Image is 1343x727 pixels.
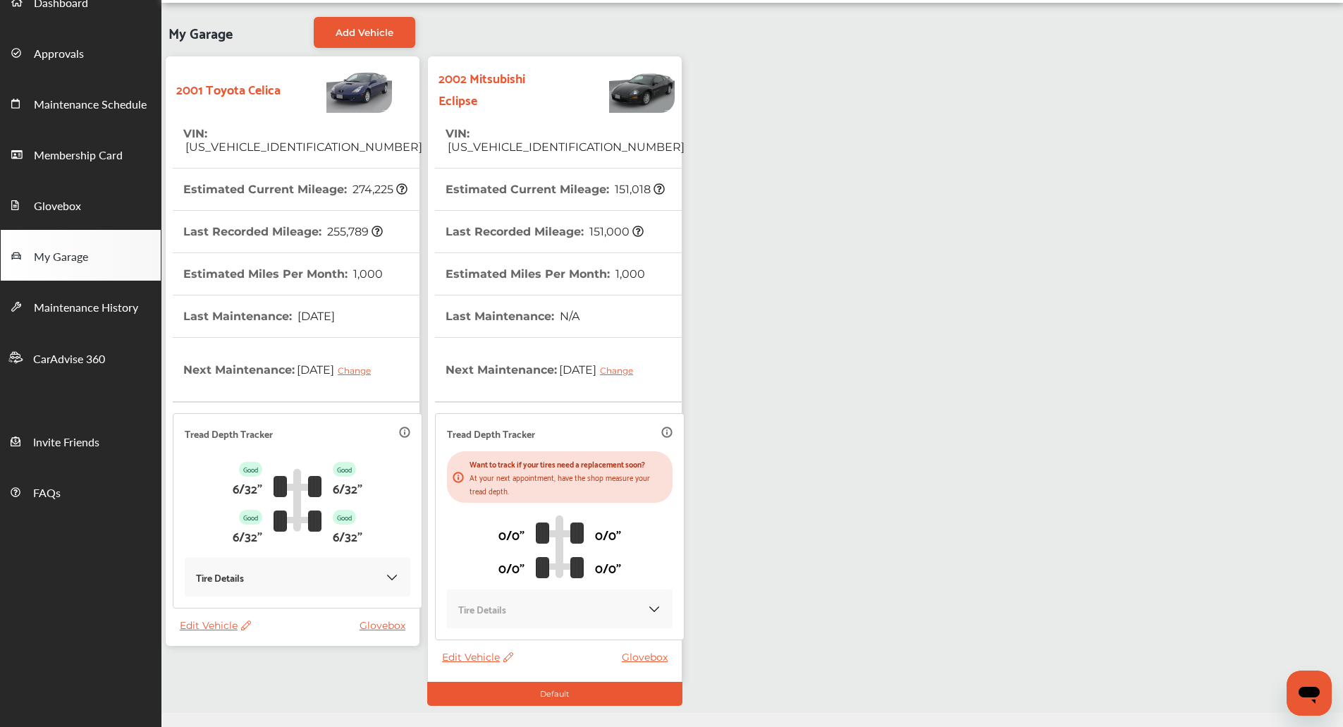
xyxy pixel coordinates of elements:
[34,147,123,165] span: Membership Card
[600,365,640,376] div: Change
[587,225,644,238] span: 151,000
[1,179,161,230] a: Glovebox
[34,248,88,267] span: My Garage
[180,619,251,632] span: Edit Vehicle
[613,183,665,196] span: 151,018
[595,556,621,578] p: 0/0"
[558,310,579,323] span: N/A
[446,140,685,154] span: [US_VEHICLE_IDENTIFICATION_NUMBER]
[446,338,644,401] th: Next Maintenance :
[239,510,262,525] p: Good
[360,619,412,632] a: Glovebox
[34,299,138,317] span: Maintenance History
[1287,671,1332,716] iframe: Button to launch messaging window
[233,477,262,499] p: 6/32"
[498,523,525,545] p: 0/0"
[470,470,667,497] p: At your next appointment, have the shop measure your tread depth.
[458,601,506,617] p: Tire Details
[183,211,383,252] th: Last Recorded Mileage :
[183,295,335,337] th: Last Maintenance :
[325,225,383,238] span: 255,789
[33,484,61,503] span: FAQs
[446,169,665,210] th: Estimated Current Mileage :
[34,45,84,63] span: Approvals
[613,267,645,281] span: 1,000
[333,510,356,525] p: Good
[647,602,661,616] img: KOKaJQAAAABJRU5ErkJggg==
[176,78,281,99] strong: 2001 Toyota Celica
[446,295,579,337] th: Last Maintenance :
[1,230,161,281] a: My Garage
[442,651,513,664] span: Edit Vehicle
[333,477,362,499] p: 6/32"
[446,211,644,252] th: Last Recorded Mileage :
[595,523,621,545] p: 0/0"
[34,197,81,216] span: Glovebox
[338,365,378,376] div: Change
[333,462,356,477] p: Good
[183,169,407,210] th: Estimated Current Mileage :
[281,63,392,113] img: Vehicle
[183,338,381,401] th: Next Maintenance :
[33,350,105,369] span: CarAdvise 360
[1,128,161,179] a: Membership Card
[183,113,422,168] th: VIN :
[196,569,244,585] p: Tire Details
[557,352,644,387] span: [DATE]
[183,253,383,295] th: Estimated Miles Per Month :
[183,140,422,154] span: [US_VEHICLE_IDENTIFICATION_NUMBER]
[622,651,675,664] a: Glovebox
[295,352,381,387] span: [DATE]
[239,462,262,477] p: Good
[1,281,161,331] a: Maintenance History
[351,267,383,281] span: 1,000
[385,570,399,585] img: KOKaJQAAAABJRU5ErkJggg==
[274,468,321,532] img: tire_track_logo.b900bcbc.svg
[185,425,273,441] p: Tread Depth Tracker
[33,434,99,452] span: Invite Friends
[168,17,233,48] span: My Garage
[333,525,362,546] p: 6/32"
[314,17,415,48] a: Add Vehicle
[1,78,161,128] a: Maintenance Schedule
[447,425,535,441] p: Tread Depth Tracker
[498,556,525,578] p: 0/0"
[470,457,667,470] p: Want to track if your tires need a replacement soon?
[336,27,393,38] span: Add Vehicle
[295,310,335,323] span: [DATE]
[536,515,584,578] img: tire_track_logo.b900bcbc.svg
[439,66,563,110] strong: 2002 Mitsubishi Eclipse
[233,525,262,546] p: 6/32"
[563,63,675,113] img: Vehicle
[446,113,685,168] th: VIN :
[446,253,645,295] th: Estimated Miles Per Month :
[427,682,682,706] div: Default
[34,96,147,114] span: Maintenance Schedule
[1,27,161,78] a: Approvals
[350,183,407,196] span: 274,225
